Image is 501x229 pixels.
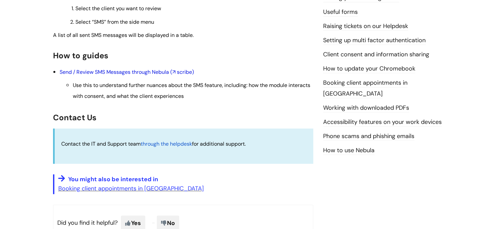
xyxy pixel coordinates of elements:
span: Select “SMS” from the side menu [75,18,154,25]
span: Select the client you want to review [75,5,161,12]
a: Setting up multi factor authentication [323,36,426,45]
a: Booking client appointments in [GEOGRAPHIC_DATA] [323,79,407,98]
a: Accessibility features on your work devices [323,118,442,127]
a: Booking client appointments in [GEOGRAPHIC_DATA] [58,185,204,192]
span: through the helpdesk [141,140,192,147]
span: Contact Us [53,112,97,123]
a: Working with downloaded PDFs [323,104,409,112]
a: Raising tickets on our Helpdesk [323,22,408,31]
a: Useful forms [323,8,358,16]
span: A list of all sent SMS messages will be displayed in a table. [53,32,194,39]
a: through the helpdesk [141,140,192,148]
a: How to update your Chromebook [323,65,415,73]
span: Contact the IT and Support team [61,140,141,147]
span: How to guides [53,50,108,61]
a: Phone scams and phishing emails [323,132,414,141]
a: How to use Nebula [323,146,375,155]
span: Use this to understand further nuances about the SMS feature, including: how the module interacts... [73,82,310,99]
span: You might also be interested in [68,175,158,183]
a: Send / Review SMS Messages through Nebula (↗ scribe) [60,69,194,75]
a: Client consent and information sharing [323,50,429,59]
span: for additional support. [192,140,246,147]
